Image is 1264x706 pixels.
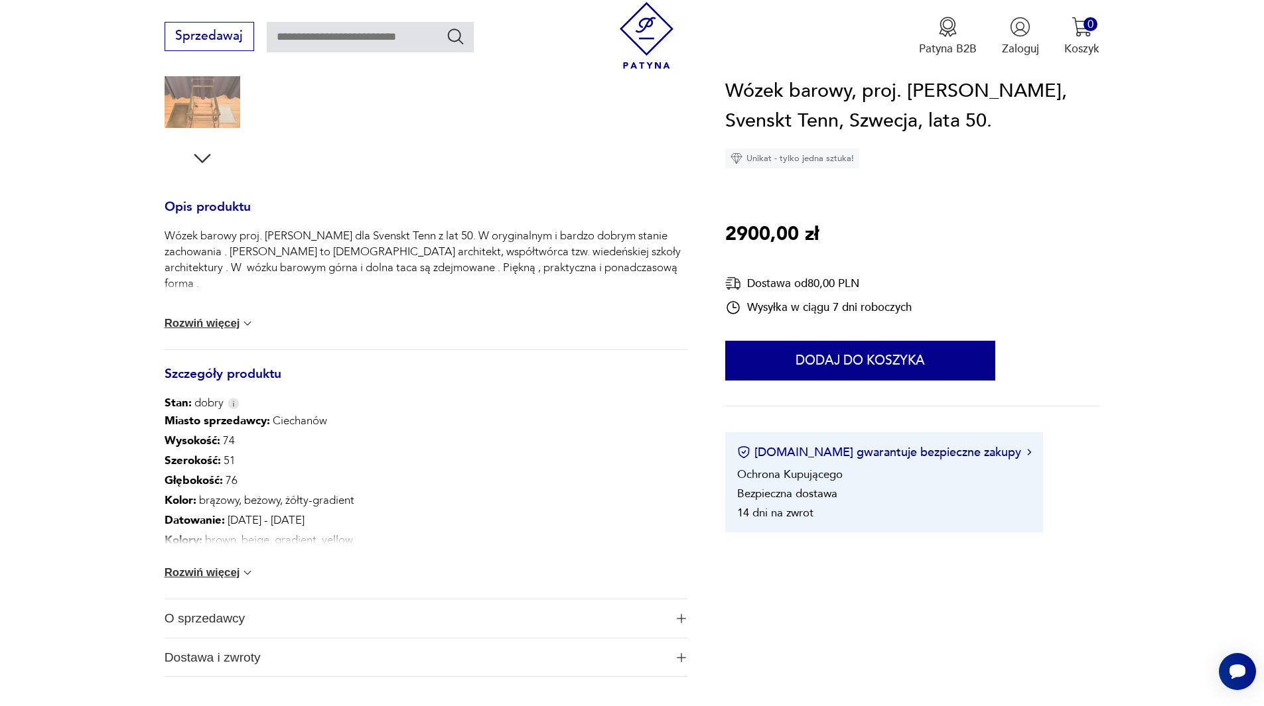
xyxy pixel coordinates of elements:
[165,411,354,431] p: Ciechanów
[241,566,254,579] img: chevron down
[165,317,255,330] button: Rozwiń więcej
[165,369,687,396] h3: Szczegóły produktu
[725,275,741,292] img: Ikona dostawy
[228,398,240,409] img: Info icon
[725,341,995,381] button: Dodaj do koszyka
[737,444,1031,461] button: [DOMAIN_NAME] gwarantuje bezpieczne zakupy
[165,638,687,677] button: Ikona plusaDostawa i zwroty
[165,32,254,42] a: Sprzedawaj
[165,228,687,292] p: Wózek barowy proj. [PERSON_NAME] dla Svenskt Tenn z lat 50. W oryginalnym i bardzo dobrym stanie ...
[725,275,912,292] div: Dostawa od 80,00 PLN
[1010,17,1030,37] img: Ikonka użytkownika
[165,413,270,428] b: Miasto sprzedawcy :
[919,41,977,56] p: Patyna B2B
[165,532,202,548] b: Kolory :
[165,202,687,229] h3: Opis produktu
[165,22,254,51] button: Sprzedawaj
[165,473,223,488] b: Głębokość :
[165,62,240,137] img: Zdjęcie produktu Wózek barowy, proj. Josef Frank, Svenskt Tenn, Szwecja, lata 50.
[165,433,220,448] b: Wysokość :
[165,510,354,530] p: [DATE] - [DATE]
[165,493,196,508] b: Kolor:
[1002,17,1039,56] button: Zaloguj
[1084,17,1097,31] div: 0
[737,467,843,482] li: Ochrona Kupującego
[725,148,859,168] div: Unikat - tylko jedna sztuka!
[677,614,686,623] img: Ikona plusa
[737,505,813,520] li: 14 dni na zwrot
[165,471,354,491] p: 76
[165,451,354,471] p: 51
[725,300,912,316] div: Wysyłka w ciągu 7 dni roboczych
[1072,17,1092,37] img: Ikona koszyka
[1064,41,1099,56] p: Koszyk
[737,446,750,459] img: Ikona certyfikatu
[1027,449,1031,456] img: Ikona strzałki w prawo
[737,486,837,501] li: Bezpieczna dostawa
[1219,653,1256,690] iframe: Smartsupp widget button
[1064,17,1099,56] button: 0Koszyk
[165,395,192,410] b: Stan:
[919,17,977,56] a: Ikona medaluPatyna B2B
[165,638,666,677] span: Dostawa i zwroty
[165,599,666,638] span: O sprzedawcy
[725,219,819,250] p: 2900,00 zł
[165,453,221,468] b: Szerokość :
[1002,41,1039,56] p: Zaloguj
[165,395,224,411] span: dobry
[725,76,1099,137] h1: Wózek barowy, proj. [PERSON_NAME], Svenskt Tenn, Szwecja, lata 50.
[165,491,354,510] p: brązowy, beżowy, żółty-gradient
[165,530,354,550] p: brown, beige, gradient_yellow
[165,431,354,451] p: 74
[613,2,680,69] img: Patyna - sklep z meblami i dekoracjami vintage
[446,27,465,46] button: Szukaj
[165,566,255,579] button: Rozwiń więcej
[241,317,254,330] img: chevron down
[919,17,977,56] button: Patyna B2B
[938,17,958,37] img: Ikona medalu
[731,152,742,164] img: Ikona diamentu
[165,599,687,638] button: Ikona plusaO sprzedawcy
[165,512,225,528] b: Datowanie :
[677,653,686,662] img: Ikona plusa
